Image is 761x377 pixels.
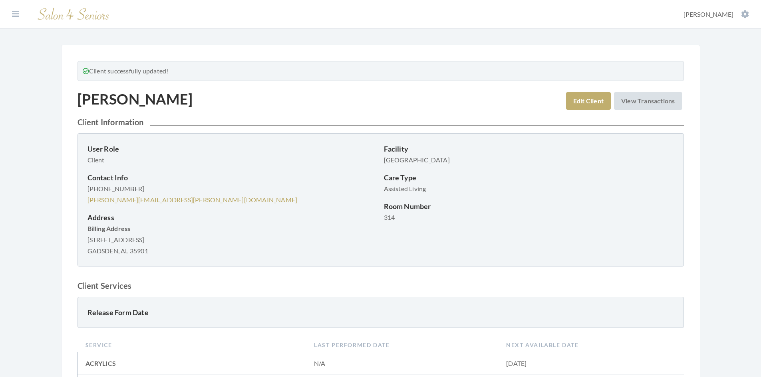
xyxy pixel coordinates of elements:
span: [PERSON_NAME] [684,10,733,18]
a: Edit Client [566,92,611,110]
a: View Transactions [614,92,682,110]
td: N/A [306,352,498,375]
th: Last Performed Date [306,338,498,352]
strong: Billing Address [87,225,131,232]
h2: Client Services [77,281,684,290]
h1: [PERSON_NAME] [77,91,193,108]
p: Release Form Date [87,307,378,318]
th: Service [77,338,306,352]
p: Facility [384,143,674,154]
th: Next Available Date [498,338,684,352]
p: [GEOGRAPHIC_DATA] [384,154,674,166]
span: [PHONE_NUMBER] [87,185,145,192]
p: Assisted Living [384,183,674,194]
td: ACRYLICS [77,352,306,375]
p: Address [87,212,378,223]
p: Client [87,154,378,166]
img: Salon 4 Seniors [34,5,113,24]
p: Care Type [384,172,674,183]
h2: Client Information [77,117,684,127]
div: Client successfully updated! [77,61,684,81]
p: [STREET_ADDRESS] GADSDEN, AL 35901 [87,223,378,257]
td: [DATE] [498,352,684,375]
a: [PERSON_NAME][EMAIL_ADDRESS][PERSON_NAME][DOMAIN_NAME] [87,196,298,203]
p: User Role [87,143,378,154]
p: 314 [384,212,674,223]
p: Room Number [384,201,674,212]
p: Contact Info [87,172,378,183]
button: [PERSON_NAME] [681,10,751,19]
